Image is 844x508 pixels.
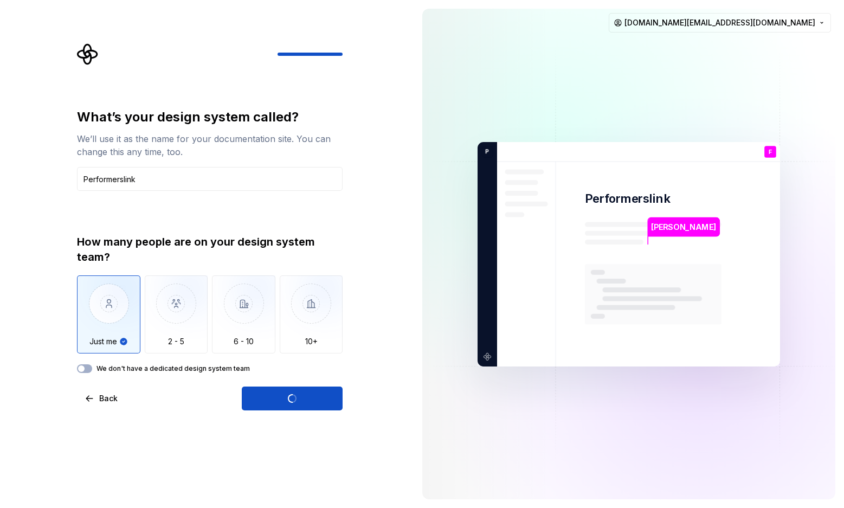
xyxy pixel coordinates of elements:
[77,108,343,126] div: What’s your design system called?
[77,234,343,265] div: How many people are on your design system team?
[77,167,343,191] input: Design system name
[96,364,250,373] label: We don't have a dedicated design system team
[99,393,118,404] span: Back
[77,132,343,158] div: We’ll use it as the name for your documentation site. You can change this any time, too.
[77,43,99,65] svg: Supernova Logo
[585,191,671,207] p: Performerslink
[624,17,815,28] span: [DOMAIN_NAME][EMAIL_ADDRESS][DOMAIN_NAME]
[609,13,831,33] button: [DOMAIN_NAME][EMAIL_ADDRESS][DOMAIN_NAME]
[769,149,772,155] p: F
[77,387,127,410] button: Back
[481,146,489,156] p: P
[651,221,716,233] p: [PERSON_NAME]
